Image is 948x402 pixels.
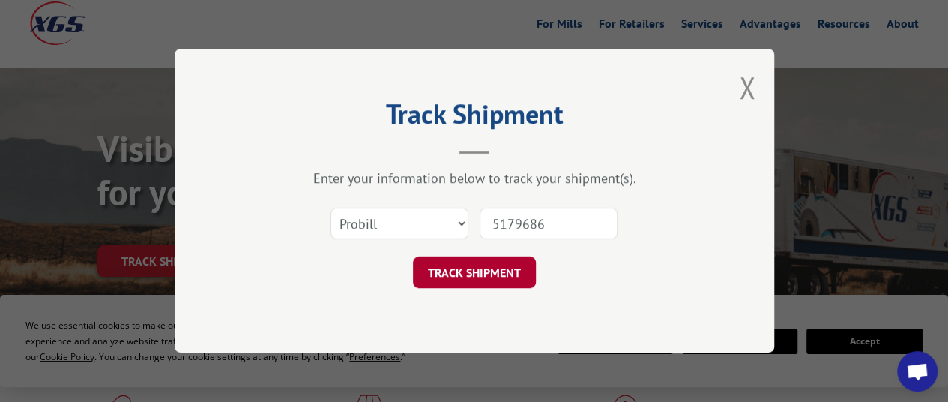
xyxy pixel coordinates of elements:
h2: Track Shipment [250,103,699,132]
input: Number(s) [480,208,618,240]
div: Enter your information below to track your shipment(s). [250,170,699,187]
button: TRACK SHIPMENT [413,257,536,289]
button: Close modal [739,67,755,107]
div: Open chat [897,351,938,391]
